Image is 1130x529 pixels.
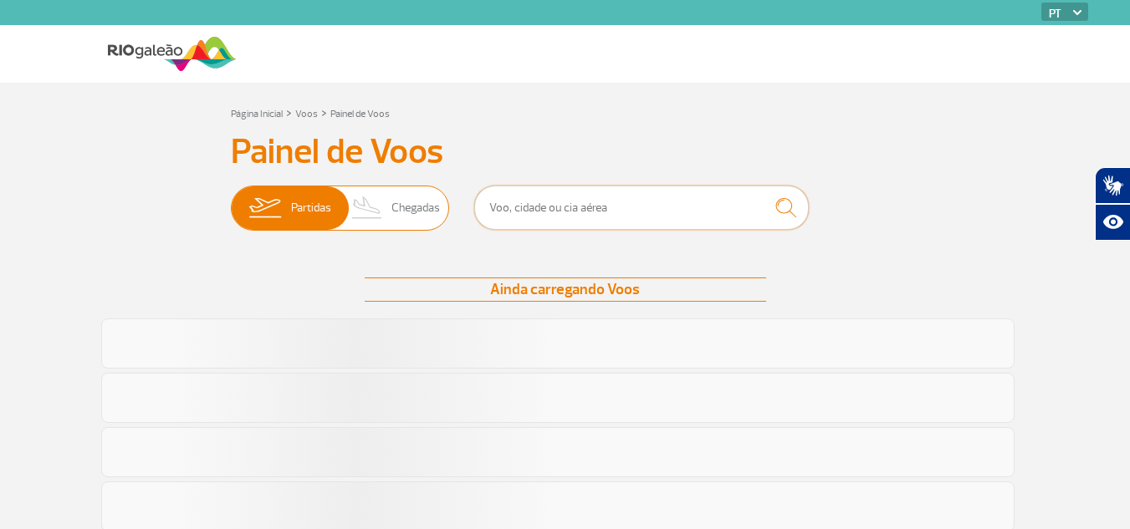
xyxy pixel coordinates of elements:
[391,186,440,230] span: Chegadas
[238,186,291,230] img: slider-embarque
[343,186,392,230] img: slider-desembarque
[1095,167,1130,204] button: Abrir tradutor de língua de sinais.
[474,186,809,230] input: Voo, cidade ou cia aérea
[321,103,327,122] a: >
[1095,204,1130,241] button: Abrir recursos assistivos.
[291,186,331,230] span: Partidas
[286,103,292,122] a: >
[231,108,283,120] a: Página Inicial
[295,108,318,120] a: Voos
[330,108,390,120] a: Painel de Voos
[231,131,900,173] h3: Painel de Voos
[365,277,766,302] div: Ainda carregando Voos
[1095,167,1130,241] div: Plugin de acessibilidade da Hand Talk.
